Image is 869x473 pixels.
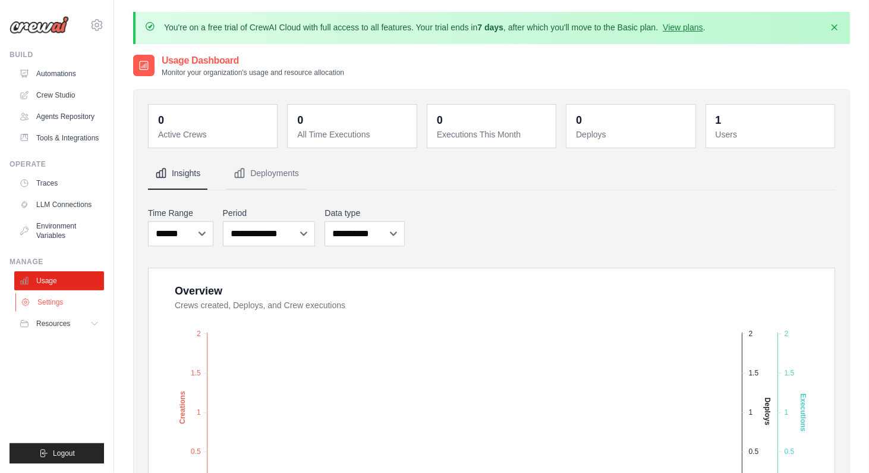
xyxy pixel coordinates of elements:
p: Monitor your organization's usage and resource allocation [162,68,344,77]
a: Environment Variables [14,217,104,245]
a: Traces [14,174,104,193]
label: Period [223,207,316,219]
label: Time Range [148,207,213,219]
text: Executions [799,393,807,431]
tspan: 1.5 [785,368,795,377]
strong: 7 days [477,23,503,32]
dt: Crews created, Deploys, and Crew executions [175,299,820,311]
tspan: 0.5 [191,447,201,456]
a: LLM Connections [14,195,104,214]
tspan: 0.5 [749,447,759,456]
text: Creations [178,391,187,424]
dt: Active Crews [158,129,270,140]
div: Overview [175,283,222,299]
dt: All Time Executions [297,129,409,140]
div: Manage [10,257,104,267]
a: Usage [14,271,104,290]
div: 0 [297,112,303,129]
dt: Deploys [576,129,688,140]
tspan: 1.5 [191,368,201,377]
tspan: 2 [197,329,201,337]
a: Tools & Integrations [14,129,104,148]
div: 0 [437,112,443,129]
a: Automations [14,64,104,83]
img: Logo [10,16,69,34]
div: 0 [158,112,164,129]
button: Resources [14,314,104,333]
a: Agents Repository [14,107,104,126]
tspan: 1.5 [749,368,759,377]
tspan: 1 [197,408,201,416]
tspan: 2 [785,329,789,337]
p: You're on a free trial of CrewAI Cloud with full access to all features. Your trial ends in , aft... [164,21,706,33]
span: Logout [53,449,75,458]
span: Resources [36,319,70,328]
tspan: 1 [749,408,753,416]
dt: Users [716,129,827,140]
h2: Usage Dashboard [162,54,344,68]
a: View plans [663,23,703,32]
div: 0 [576,112,582,129]
tspan: 2 [749,329,753,337]
div: 1 [716,112,722,129]
div: Build [10,50,104,59]
button: Logout [10,443,104,463]
text: Deploys [763,397,772,425]
button: Deployments [226,158,306,190]
div: Operate [10,159,104,169]
label: Data type [325,207,404,219]
dt: Executions This Month [437,129,549,140]
button: Insights [148,158,207,190]
a: Settings [15,293,105,312]
a: Crew Studio [14,86,104,105]
tspan: 0.5 [785,447,795,456]
tspan: 1 [785,408,789,416]
nav: Tabs [148,158,835,190]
